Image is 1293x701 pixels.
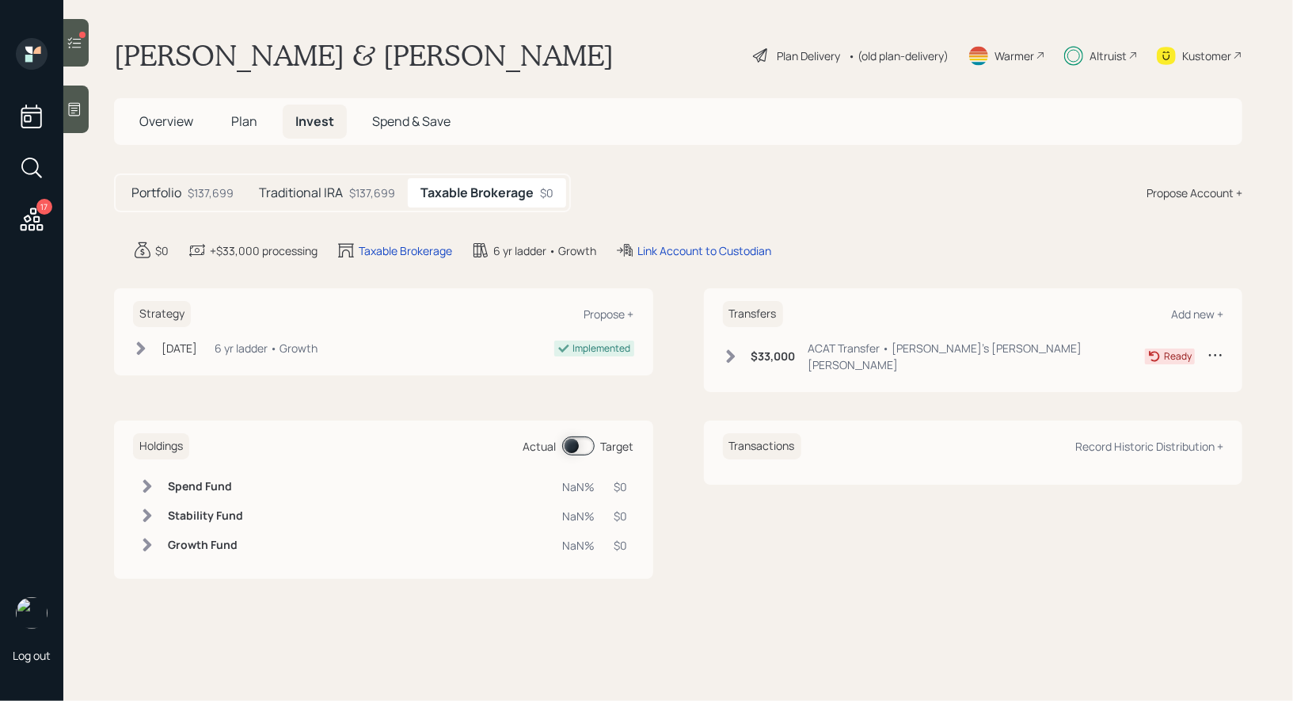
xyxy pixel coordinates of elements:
h6: Strategy [133,301,191,327]
div: [DATE] [162,340,197,356]
div: $0 [614,537,628,554]
div: Link Account to Custodian [637,242,771,259]
span: Invest [295,112,334,130]
div: $137,699 [188,185,234,201]
h6: Transfers [723,301,783,327]
div: Taxable Brokerage [359,242,452,259]
div: +$33,000 processing [210,242,318,259]
div: $0 [614,478,628,495]
div: 6 yr ladder • Growth [215,340,318,356]
div: $0 [614,508,628,524]
h6: Stability Fund [168,509,243,523]
div: • (old plan-delivery) [848,48,949,64]
div: Warmer [994,48,1034,64]
h6: Transactions [723,433,801,459]
div: Propose + [584,307,634,322]
div: $0 [155,242,169,259]
div: Implemented [573,341,631,356]
h5: Portfolio [131,185,181,200]
div: $137,699 [349,185,395,201]
h6: Holdings [133,433,189,459]
div: Kustomer [1182,48,1231,64]
div: ACAT Transfer • [PERSON_NAME]'s [PERSON_NAME] [PERSON_NAME] [808,340,1146,373]
div: NaN% [563,478,595,495]
div: Add new + [1171,307,1223,322]
div: Log out [13,648,51,663]
div: NaN% [563,508,595,524]
span: Plan [231,112,257,130]
span: Overview [139,112,193,130]
div: Actual [523,438,557,455]
img: treva-nostdahl-headshot.png [16,597,48,629]
div: 17 [36,199,52,215]
h5: Traditional IRA [259,185,343,200]
div: NaN% [563,537,595,554]
div: 6 yr ladder • Growth [493,242,596,259]
h6: Growth Fund [168,539,243,552]
h1: [PERSON_NAME] & [PERSON_NAME] [114,38,614,73]
div: Ready [1164,349,1192,364]
h5: Taxable Brokerage [420,185,534,200]
div: Target [601,438,634,455]
div: Record Historic Distribution + [1075,439,1223,454]
span: Spend & Save [372,112,451,130]
h6: $33,000 [751,350,796,364]
div: $0 [540,185,553,201]
div: Plan Delivery [777,48,840,64]
div: Propose Account + [1147,185,1242,201]
h6: Spend Fund [168,480,243,493]
div: Altruist [1090,48,1127,64]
